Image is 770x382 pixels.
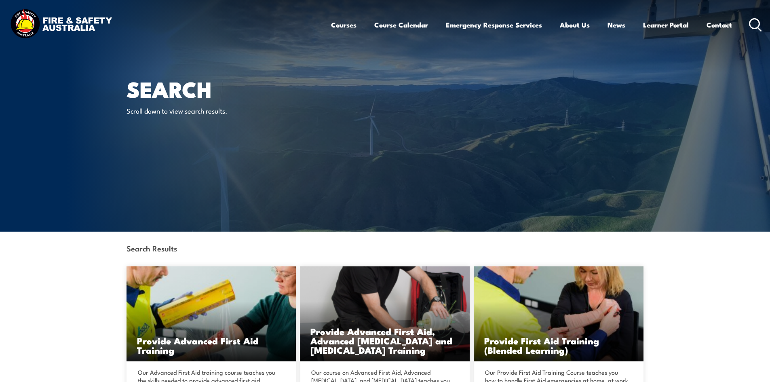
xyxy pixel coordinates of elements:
img: Provide Advanced First Aid [127,266,296,361]
p: Scroll down to view search results. [127,106,274,115]
a: Contact [707,14,732,36]
h3: Provide Advanced First Aid Training [137,336,286,355]
h3: Provide First Aid Training (Blended Learning) [484,336,633,355]
a: Learner Portal [643,14,689,36]
img: Provide First Aid (Blended Learning) [474,266,643,361]
h3: Provide Advanced First Aid, Advanced [MEDICAL_DATA] and [MEDICAL_DATA] Training [310,327,459,355]
strong: Search Results [127,243,177,253]
a: Provide Advanced First Aid, Advanced [MEDICAL_DATA] and [MEDICAL_DATA] Training [300,266,470,361]
a: Course Calendar [374,14,428,36]
a: Provide First Aid Training (Blended Learning) [474,266,643,361]
a: Provide Advanced First Aid Training [127,266,296,361]
a: News [608,14,625,36]
img: Provide Advanced First Aid, Advanced Resuscitation and Oxygen Therapy Training [300,266,470,361]
h1: Search [127,79,326,98]
a: Emergency Response Services [446,14,542,36]
a: About Us [560,14,590,36]
a: Courses [331,14,357,36]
